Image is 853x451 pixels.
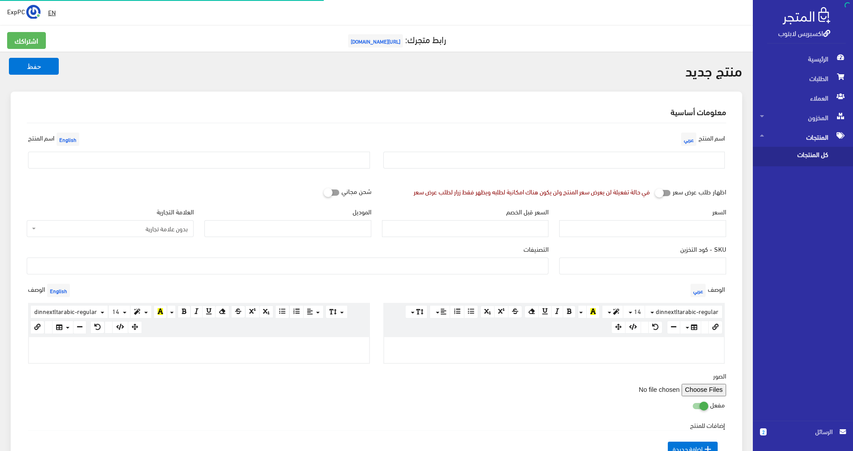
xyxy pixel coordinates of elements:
[753,68,853,88] a: الطلبات
[713,371,726,381] label: الصور
[348,34,403,48] span: [URL][DOMAIN_NAME]
[645,305,723,318] button: dinnextltarabic-regular
[760,428,767,435] span: 2
[634,306,641,317] span: 14
[753,108,853,127] a: المخزون
[414,187,650,197] div: في حالة تفعيلة لن يعرض سعر المنتج ولن يكون هناك امكانية لطلبه ويظهر فقط زرار لطلب عرض سعر
[28,130,81,148] label: اسم المنتج
[760,147,828,166] span: كل المنتجات
[673,183,726,200] label: اظهار طلب عرض سعر
[108,305,130,318] button: 14
[760,49,846,68] span: الرئيسية
[679,130,725,148] label: اسم المنتج
[38,224,188,233] span: بدون علامة تجارية
[48,7,56,18] u: EN
[685,62,742,78] h2: منتج جديد
[506,207,548,217] label: السعر قبل الخصم
[28,282,72,299] label: الوصف
[710,396,725,413] label: مفعل
[27,108,726,116] h2: معلومات أساسية
[760,108,846,127] span: المخزون
[7,4,41,19] a: ... ExpPC
[112,306,119,317] span: 14
[353,207,371,217] label: الموديل
[774,427,833,436] span: الرسائل
[712,207,726,217] label: السعر
[681,133,696,146] span: عربي
[341,183,371,200] label: شحن مجاني
[753,147,853,166] a: كل المنتجات
[783,7,830,24] img: .
[346,31,446,47] a: رابط متجرك:[URL][DOMAIN_NAME]
[753,127,853,147] a: المنتجات
[30,305,108,318] button: dinnextltarabic-regular
[34,306,97,317] span: dinnextltarabic-regular
[778,26,830,39] a: اكسبريس لابتوب
[47,284,70,297] span: English
[688,282,725,299] label: الوصف
[9,58,59,75] button: حفظ
[753,49,853,68] a: الرئيسية
[753,88,853,108] a: العملاء
[760,68,846,88] span: الطلبات
[26,5,41,19] img: ...
[760,127,846,147] span: المنتجات
[524,244,548,254] label: التصنيفات
[680,244,726,254] label: SKU - كود التخزين
[760,427,846,446] a: 2 الرسائل
[7,6,25,17] span: ExpPC
[45,4,59,20] a: EN
[691,284,706,297] span: عربي
[57,133,79,146] span: English
[656,306,719,317] span: dinnextltarabic-regular
[760,88,846,108] span: العملاء
[27,220,194,237] span: بدون علامة تجارية
[623,305,645,318] button: 14
[157,207,194,217] label: العلامة التجارية
[7,32,46,49] a: اشتراكك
